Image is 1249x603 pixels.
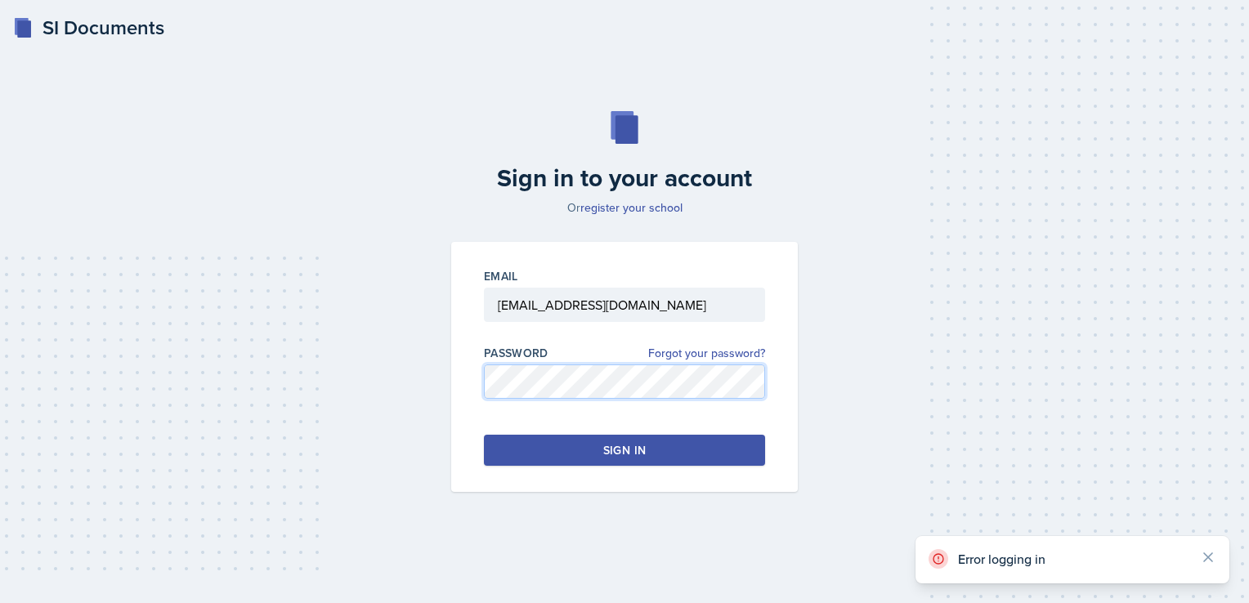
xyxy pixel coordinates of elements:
input: Email [484,288,765,322]
button: Sign in [484,435,765,466]
h2: Sign in to your account [441,163,808,193]
label: Password [484,345,548,361]
p: Error logging in [958,551,1187,567]
p: Or [441,199,808,216]
div: Sign in [603,442,646,458]
a: Forgot your password? [648,345,765,362]
label: Email [484,268,518,284]
a: SI Documents [13,13,164,42]
a: register your school [580,199,683,216]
